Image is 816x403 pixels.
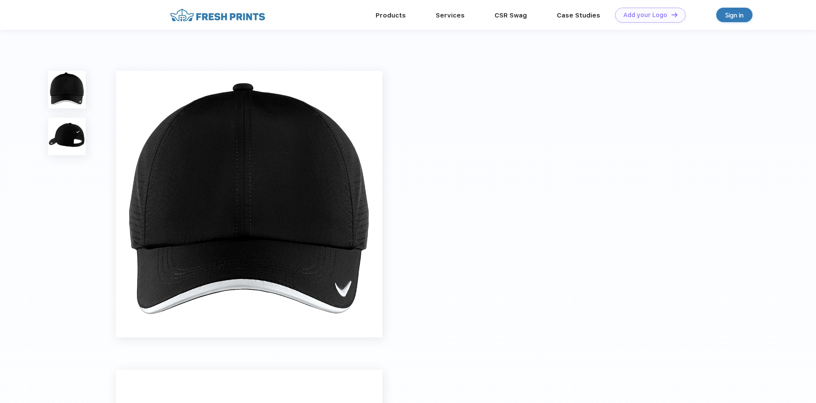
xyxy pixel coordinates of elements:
img: func=resize&h=100 [48,71,86,108]
div: Sign in [725,10,744,20]
img: fo%20logo%202.webp [168,8,268,23]
img: func=resize&h=100 [48,118,86,155]
img: func=resize&h=640 [116,71,382,337]
div: Add your Logo [623,12,667,19]
a: Products [376,12,406,19]
img: DT [671,12,677,17]
a: Sign in [716,8,752,22]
